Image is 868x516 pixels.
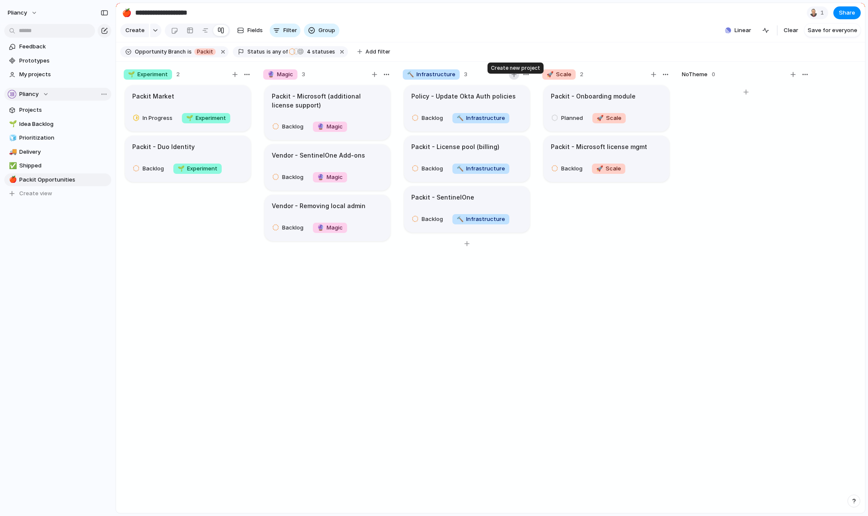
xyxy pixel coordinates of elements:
button: ✅ [8,161,16,170]
button: In Progress [130,111,178,125]
h1: Packit - Duo Identity [132,142,195,152]
h1: Packit - License pool (billing) [411,142,499,152]
span: Idea Backlog [19,120,108,128]
span: 🚀 [596,165,603,172]
span: Magic [317,173,343,182]
span: 🌱 [178,165,184,172]
div: Vendor - SentinelOne Add-onsBacklog🔮Magic [265,144,390,191]
div: 🧊 [9,133,15,143]
span: Magic [317,122,343,131]
span: Scale [597,114,621,122]
button: 🚀Scale [590,111,628,125]
button: Save for everyone [804,24,861,37]
span: Group [318,26,335,35]
span: 🔮 [268,71,274,78]
button: Backlog [409,111,449,125]
button: 4 statuses [288,47,337,57]
span: Backlog [282,122,303,131]
span: 🌱 [186,114,193,121]
h1: Packit - Microsoft license mgmt [551,142,647,152]
button: 🔨Infrastructure [450,162,511,176]
span: 1 [820,9,826,17]
button: 🍎 [8,176,16,184]
button: 🚚 [8,148,16,156]
span: 3 [464,70,467,79]
span: Experiment [178,164,217,173]
button: Create [120,24,149,37]
a: My projects [4,68,111,81]
span: 🔨 [457,215,464,222]
button: 🔨Infrastructure [450,212,511,226]
button: Filter [270,24,300,37]
button: isany of [265,47,289,57]
span: 🔨 [407,71,414,78]
span: Backlog [282,173,303,182]
span: Linear [734,26,751,35]
div: 🌱 [9,119,15,129]
div: ✅Shipped [4,159,111,172]
span: Backlog [422,215,443,224]
button: Share [833,6,861,19]
div: 🚚 [9,147,15,157]
span: Infrastructure [457,114,505,122]
button: 🔮Magic [311,170,349,184]
span: 🔮 [317,173,324,180]
span: 🚀 [597,114,603,121]
h1: Vendor - Removing local admin [272,201,366,211]
button: Backlog [409,212,449,226]
a: Prototypes [4,54,111,67]
button: 🌱 [8,120,16,128]
span: any of [271,48,288,56]
span: Fields [247,26,263,35]
button: Clear [780,24,802,37]
div: Policy - Update Okta Auth policiesBacklog🔨Infrastructure [404,85,530,131]
button: Backlog [270,221,309,235]
span: 🔮 [317,123,324,130]
span: Pliancy [19,90,39,98]
div: Vendor - Removing local adminBacklog🔮Magic [265,195,390,241]
h1: Policy - Update Okta Auth policies [411,92,516,101]
span: Projects [19,106,108,114]
div: 🌱Idea Backlog [4,118,111,131]
span: Shipped [19,161,108,170]
span: 4 [304,48,312,55]
span: Experiment [128,70,168,79]
button: Pliancy [4,88,111,101]
button: 🌱Experiment [171,162,224,176]
div: Packit - SentinelOneBacklog🔨Infrastructure [404,186,530,233]
span: 🔨 [457,114,464,121]
a: Projects [4,104,111,116]
span: Backlog [282,224,303,232]
span: Magic [268,70,293,79]
span: 🔮 [317,224,324,231]
span: 2 [580,70,583,79]
span: Infrastructure [457,215,505,224]
span: Feedback [19,42,108,51]
span: Magic [317,224,343,232]
button: 🔨Infrastructure [450,111,511,125]
div: Packit - Duo IdentityBacklog🌱Experiment [125,136,251,182]
span: 2 [176,70,180,79]
button: Backlog [130,162,169,176]
a: 🧊Prioritization [4,131,111,144]
span: 0 [712,70,715,79]
span: Infrastructure [407,70,455,79]
span: Pliancy [8,9,27,17]
div: Create new project [488,63,544,74]
div: Packit - Microsoft license mgmtBacklog🚀Scale [544,136,669,182]
span: Scale [596,164,621,173]
a: 🍎Packit Opportunities [4,173,111,186]
button: Fields [234,24,266,37]
span: In Progress [143,114,172,122]
span: Delivery [19,148,108,156]
span: Opportunity Branch [135,48,186,56]
button: Group [304,24,339,37]
div: Packit MarketIn Progress🌱Experiment [125,85,251,131]
button: Add filter [352,46,395,58]
span: Prototypes [19,57,108,65]
button: Backlog [549,162,588,176]
button: Pliancy [4,6,42,20]
button: is [186,47,193,57]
